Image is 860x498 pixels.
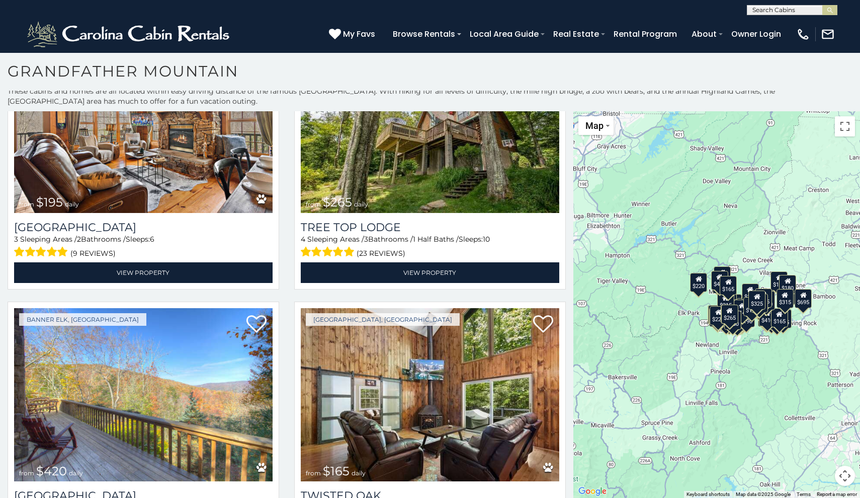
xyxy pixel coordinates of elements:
div: $220 [690,273,707,292]
div: $420 [708,305,725,324]
img: White-1-2.png [25,19,234,49]
a: Report a map error [817,491,857,497]
div: $355 [709,308,726,327]
div: $140 [734,300,751,319]
button: Keyboard shortcuts [686,491,730,498]
button: Map camera controls [835,466,855,486]
div: $350 [724,311,741,330]
span: 2 [77,235,81,244]
a: Twisted Oak from $165 daily [301,308,559,481]
a: Browse Rentals [388,25,460,43]
div: $190 [738,308,755,327]
span: from [19,469,34,477]
img: mail-regular-white.png [821,27,835,41]
span: $195 [36,195,63,209]
img: North View Lodge [14,308,273,481]
span: Map [585,120,604,131]
div: $265 [721,305,738,324]
div: $185 [743,297,760,316]
a: Local Area Guide [465,25,544,43]
span: 3 [14,235,18,244]
img: Tree Top Lodge [301,40,559,213]
div: $185 [770,271,788,291]
a: About [686,25,722,43]
div: $180 [779,275,796,294]
img: Twisted Oak [301,308,559,481]
div: $425 [711,271,728,290]
div: $695 [795,289,812,308]
div: $165 [771,308,788,327]
a: [GEOGRAPHIC_DATA] [14,221,273,234]
span: 3 [364,235,368,244]
a: Open this area in Google Maps (opens a new window) [576,485,609,498]
div: $165 [720,276,737,295]
div: $325 [748,291,765,310]
div: $225 [710,306,727,325]
a: Add to favorites [533,314,553,335]
img: Boulder Lodge [14,40,273,213]
span: 10 [483,235,490,244]
div: $375 [758,308,775,327]
div: Sleeping Areas / Bathrooms / Sleeps: [301,234,559,260]
a: Add to favorites [246,314,267,335]
a: My Favs [329,28,378,41]
div: $275 [751,294,768,313]
span: daily [65,200,79,208]
div: $215 [717,292,734,311]
div: $485 [755,289,772,308]
span: daily [354,200,368,208]
div: $170 [758,291,775,310]
a: Owner Login [726,25,786,43]
span: (9 reviews) [70,247,116,260]
a: View Property [301,262,559,283]
a: Terms (opens in new tab) [797,491,811,497]
a: Tree Top Lodge [301,221,559,234]
a: North View Lodge from $420 daily [14,308,273,481]
span: 1 Half Baths / [413,235,459,244]
span: from [306,469,321,477]
a: Boulder Lodge from $195 daily [14,40,273,213]
span: 4 [301,235,305,244]
span: Map data ©2025 Google [736,491,791,497]
span: daily [69,469,83,477]
span: from [306,200,321,208]
button: Change map style [578,116,614,135]
a: View Property [14,262,273,283]
span: My Favs [343,28,375,40]
span: from [19,200,34,208]
img: phone-regular-white.png [796,27,810,41]
span: daily [352,469,366,477]
h3: Boulder Lodge [14,221,273,234]
span: $420 [36,464,67,478]
span: 6 [150,235,154,244]
button: Toggle fullscreen view [835,116,855,136]
a: Banner Elk, [GEOGRAPHIC_DATA] [19,313,146,326]
div: $410 [759,307,776,326]
span: (23 reviews) [357,247,405,260]
span: $265 [323,195,352,209]
div: $275 [775,309,792,328]
a: Rental Program [609,25,682,43]
div: $170 [742,283,759,303]
div: $185 [714,266,731,286]
div: Sleeping Areas / Bathrooms / Sleeps: [14,234,273,260]
div: $315 [777,289,794,308]
a: [GEOGRAPHIC_DATA], [GEOGRAPHIC_DATA] [306,313,460,326]
a: Tree Top Lodge from $265 daily [301,40,559,213]
img: Google [576,485,609,498]
span: $165 [323,464,350,478]
a: Real Estate [548,25,604,43]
